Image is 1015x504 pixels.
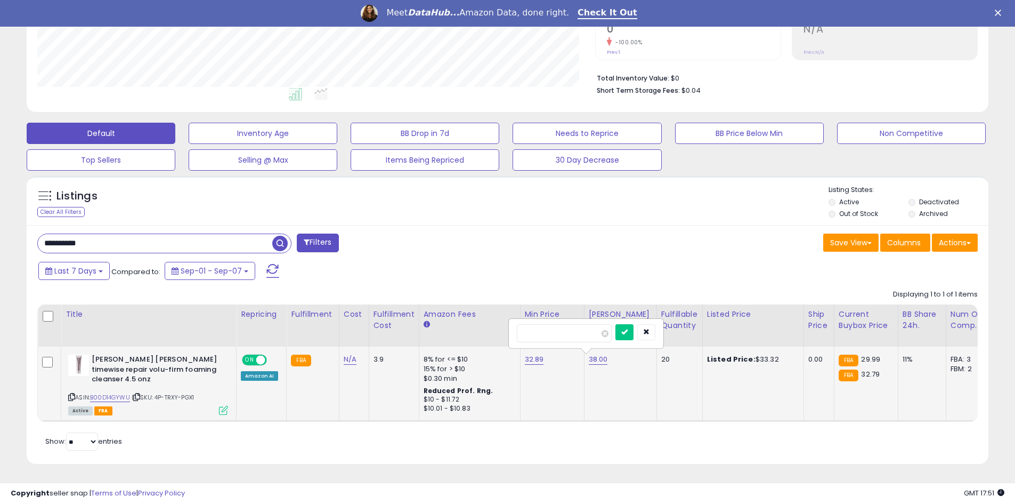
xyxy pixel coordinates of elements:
div: 3.9 [373,355,411,364]
div: 8% for <= $10 [424,355,512,364]
button: BB Drop in 7d [351,123,499,144]
button: Top Sellers [27,149,175,171]
div: Close [995,10,1005,16]
label: Deactivated [919,197,959,206]
button: Last 7 Days [38,262,110,280]
div: Min Price [525,309,580,320]
div: $10 - $11.72 [424,395,512,404]
label: Archived [919,209,948,218]
div: Fulfillable Quantity [661,309,698,331]
button: Needs to Reprice [513,123,661,144]
span: OFF [265,356,282,365]
small: Prev: N/A [803,49,824,55]
button: Items Being Repriced [351,149,499,171]
span: 29.99 [861,354,880,364]
button: Filters [297,234,338,252]
span: Sep-01 - Sep-07 [181,266,242,276]
p: Listing States: [829,185,988,195]
div: Clear All Filters [37,207,85,217]
small: FBA [839,370,858,381]
a: Terms of Use [91,488,136,498]
span: Show: entries [45,436,122,446]
div: $33.32 [707,355,795,364]
span: Last 7 Days [54,266,96,276]
div: FBM: 2 [951,364,986,374]
div: Fulfillment Cost [373,309,415,331]
span: Compared to: [111,267,160,277]
b: Total Inventory Value: [597,74,669,83]
div: 0.00 [808,355,826,364]
div: ASIN: [68,355,228,414]
a: Check It Out [578,7,637,19]
span: 32.79 [861,369,880,379]
b: Reduced Prof. Rng. [424,386,493,395]
div: Meet Amazon Data, done right. [386,7,569,18]
h2: N/A [803,23,977,37]
button: Sep-01 - Sep-07 [165,262,255,280]
b: Listed Price: [707,354,756,364]
li: $0 [597,71,970,84]
div: Amazon AI [241,371,278,381]
a: B00D14GYWU [90,393,130,402]
div: $10.01 - $10.83 [424,404,512,413]
div: [PERSON_NAME] [589,309,652,320]
small: FBA [291,355,311,366]
div: FBA: 3 [951,355,986,364]
button: Columns [880,234,930,252]
a: 32.89 [525,354,544,365]
button: Inventory Age [189,123,337,144]
div: Amazon Fees [424,309,516,320]
button: 30 Day Decrease [513,149,661,171]
h5: Listings [56,189,98,204]
button: Non Competitive [837,123,986,144]
label: Active [839,197,859,206]
span: ON [243,356,256,365]
img: 21N-sd0UiZL._SL40_.jpg [68,355,89,376]
small: Prev: 1 [607,49,620,55]
a: Privacy Policy [138,488,185,498]
small: FBA [839,355,858,366]
button: Actions [932,234,978,252]
a: N/A [344,354,356,365]
small: Amazon Fees. [424,320,430,330]
button: BB Price Below Min [675,123,824,144]
label: Out of Stock [839,209,878,218]
div: 11% [903,355,938,364]
div: seller snap | | [11,489,185,499]
span: $0.04 [681,85,701,95]
img: Profile image for Georgie [361,5,378,22]
button: Default [27,123,175,144]
div: Num of Comp. [951,309,989,331]
div: Ship Price [808,309,830,331]
span: All listings currently available for purchase on Amazon [68,406,93,415]
span: FBA [94,406,112,415]
div: $0.30 min [424,374,512,383]
div: Displaying 1 to 1 of 1 items [893,290,978,300]
span: Columns [887,237,921,248]
a: 38.00 [589,354,608,365]
strong: Copyright [11,488,50,498]
div: Repricing [241,309,282,320]
div: 20 [661,355,694,364]
div: 15% for > $10 [424,364,512,374]
b: [PERSON_NAME] [PERSON_NAME] timewise repair volu-firm foaming cleanser 4.5 onz [92,355,221,387]
div: Fulfillment [291,309,334,320]
div: Current Buybox Price [839,309,894,331]
div: BB Share 24h. [903,309,941,331]
span: | SKU: 4P-TRXY-PGX1 [132,393,194,402]
small: -100.00% [612,38,642,46]
div: Listed Price [707,309,799,320]
button: Selling @ Max [189,149,337,171]
button: Save View [823,234,879,252]
i: DataHub... [408,7,459,18]
h2: 0 [607,23,781,37]
div: Title [66,309,232,320]
b: Short Term Storage Fees: [597,86,680,95]
span: 2025-09-16 17:51 GMT [964,488,1004,498]
div: Cost [344,309,364,320]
